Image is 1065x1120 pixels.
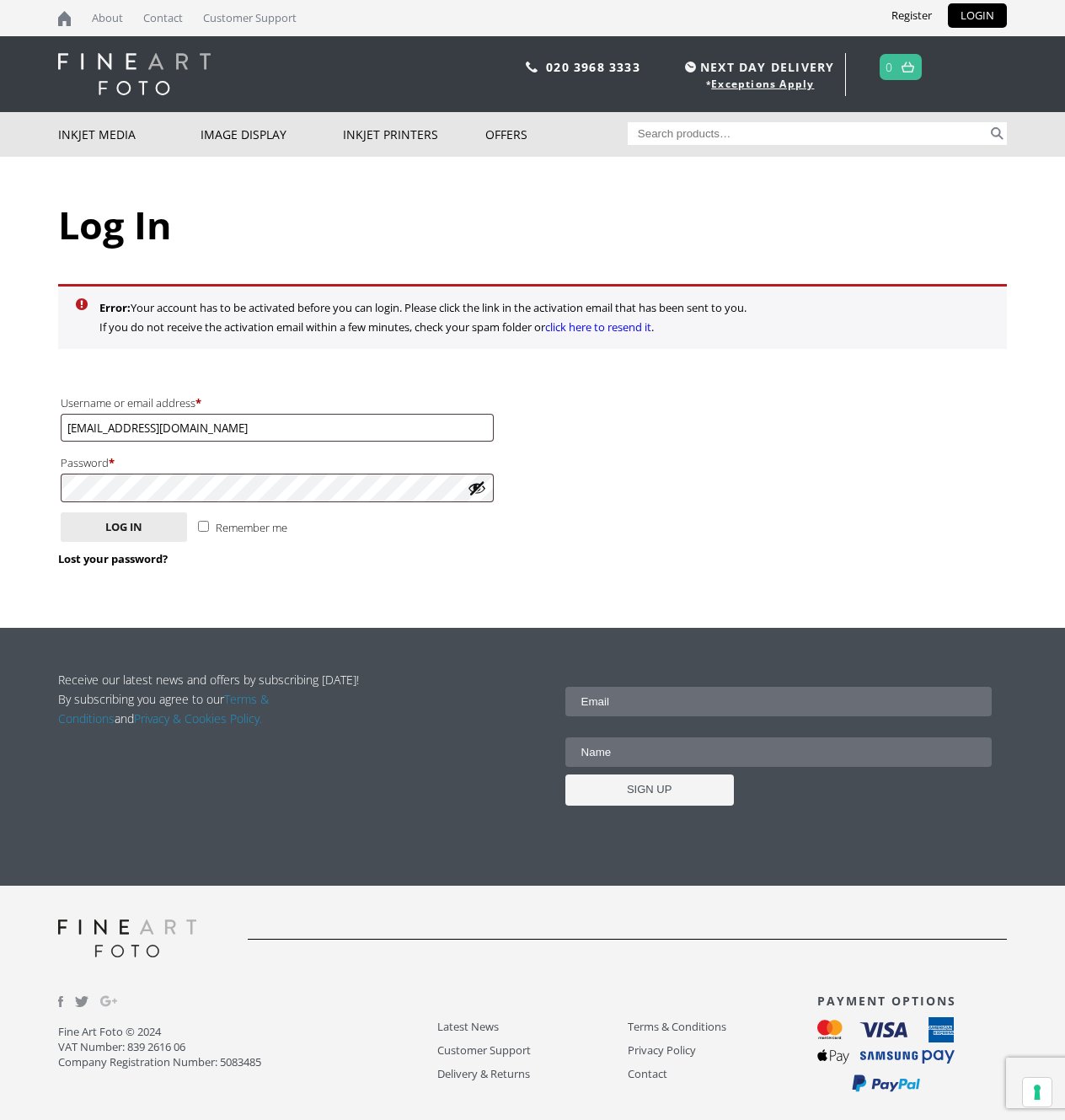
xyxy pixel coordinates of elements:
[817,1017,955,1093] img: payment_options.svg
[134,710,262,726] a: Privacy & Cookies Policy.
[526,62,538,72] img: phone.svg
[628,1064,817,1084] a: Contact
[628,1041,817,1060] a: Privacy Policy
[437,1041,627,1060] a: Customer Support
[58,199,1007,250] h1: Log In
[100,993,117,1010] img: Google_Plus.svg
[711,77,814,91] a: Exceptions Apply
[58,551,168,566] a: Lost your password?
[58,996,63,1007] img: facebook.svg
[201,112,343,157] a: Image Display
[58,1024,437,1069] p: Fine Art Foto © 2024 VAT Number: 839 2616 06 Company Registration Number: 5083485
[58,112,201,157] a: Inkjet Media
[628,122,988,145] input: Search products…
[468,479,486,497] button: Show password
[485,112,628,157] a: Offers
[216,520,287,535] span: Remember me
[58,670,368,728] p: Receive our latest news and offers by subscribing [DATE]! By subscribing you agree to our and
[902,62,914,72] img: basket.svg
[99,298,983,337] li: Your account has to be activated before you can login. Please click the link in the activation em...
[75,996,88,1007] img: twitter.svg
[437,1064,627,1084] a: Delivery & Returns
[61,392,494,414] label: Username or email address
[61,512,187,542] button: Log in
[58,53,211,95] img: logo-white.svg
[565,737,993,767] input: Name
[817,993,1007,1009] h3: PAYMENT OPTIONS
[948,3,1007,28] a: LOGIN
[628,1017,817,1037] a: Terms & Conditions
[343,112,485,157] a: Inkjet Printers
[565,687,993,716] input: Email
[198,521,209,532] input: Remember me
[546,59,640,75] a: 020 3968 3333
[886,55,893,79] a: 0
[99,300,131,315] strong: Error:
[879,3,945,28] a: Register
[58,919,196,957] img: logo-grey.svg
[61,452,494,474] label: Password
[681,57,834,77] span: NEXT DAY DELIVERY
[987,122,1007,145] button: Search
[685,62,696,72] img: time.svg
[545,319,651,335] a: click here to resend it
[58,691,269,726] a: Terms & Conditions
[565,774,734,806] input: SIGN UP
[437,1017,627,1037] a: Latest News
[1023,1078,1052,1107] button: Your consent preferences for tracking technologies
